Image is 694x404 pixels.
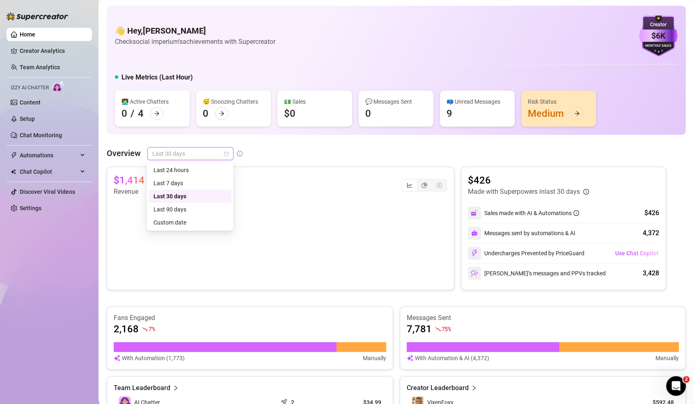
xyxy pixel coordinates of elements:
[20,188,75,195] a: Discover Viral Videos
[121,107,127,120] div: 0
[203,97,264,106] div: 😴 Snoozing Chatters
[435,326,441,332] span: fall
[20,31,35,38] a: Home
[149,177,231,190] div: Last 7 days
[20,149,78,162] span: Automations
[153,205,227,214] div: Last 90 days
[471,383,477,393] span: right
[284,97,346,106] div: 💵 Sales
[11,169,16,175] img: Chat Copilot
[114,354,120,363] img: svg%3e
[471,270,478,277] img: svg%3e
[407,354,413,363] img: svg%3e
[149,325,155,333] span: 7 %
[407,383,469,393] article: Creator Leaderboard
[107,147,141,159] article: Overview
[20,132,62,138] a: Chat Monitoring
[121,73,193,82] h5: Live Metrics (Last Hour)
[639,43,678,49] div: Monthly Sales
[114,174,144,187] article: $1,414
[421,182,427,188] span: pie-chart
[639,30,678,42] div: $6K
[666,376,686,396] iframe: Intercom live chat
[153,218,227,227] div: Custom date
[471,209,478,217] img: svg%3e
[224,151,229,156] span: calendar
[683,376,689,383] span: 2
[11,152,17,159] span: thunderbolt
[436,182,442,188] span: dollar-circle
[20,64,60,70] a: Team Analytics
[114,383,170,393] article: Team Leaderboard
[401,179,447,192] div: segmented control
[173,383,179,393] span: right
[115,25,275,36] h4: 👋 Hey, [PERSON_NAME]
[415,354,489,363] article: With Automation & AI (4,372)
[573,210,579,216] span: info-circle
[219,111,224,116] span: arrow-right
[471,250,478,257] img: svg%3e
[639,21,678,29] div: Creator
[114,313,386,322] article: Fans Engaged
[643,268,659,278] div: 3,428
[639,16,678,57] img: purple-badge-B9DA21FR.svg
[468,247,584,260] div: Undercharges Prevented by PriceGuard
[203,107,208,120] div: 0
[407,322,432,336] article: 7,781
[154,111,160,116] span: arrow-right
[115,36,275,47] article: Check social imperium's achievements with Supercreator
[365,97,427,106] div: 💬 Messages Sent
[20,205,41,211] a: Settings
[365,107,371,120] div: 0
[114,187,160,197] article: Revenue
[643,228,659,238] div: 4,372
[152,148,229,160] span: Last 30 days
[7,12,68,20] img: logo-BBDzfeDw.svg
[471,230,478,236] img: svg%3e
[447,97,508,106] div: 📪 Unread Messages
[20,165,78,178] span: Chat Copilot
[583,189,589,195] span: info-circle
[468,267,606,280] div: [PERSON_NAME]’s messages and PPVs tracked
[407,182,412,188] span: line-chart
[121,97,183,106] div: 👩‍💻 Active Chatters
[149,203,231,216] div: Last 90 days
[574,111,580,116] span: arrow-right
[149,216,231,229] div: Custom date
[20,116,35,122] a: Setup
[149,163,231,177] div: Last 24 hours
[153,192,227,201] div: Last 30 days
[655,354,679,363] article: Manually
[644,208,659,218] div: $426
[468,174,589,187] article: $426
[468,187,580,197] article: Made with Superpowers in last 30 days
[114,322,139,336] article: 2,168
[442,325,451,333] span: 75 %
[138,107,144,120] div: 4
[447,107,452,120] div: 9
[153,179,227,188] div: Last 7 days
[528,97,589,106] div: Risk Status
[153,166,227,175] div: Last 24 hours
[142,326,148,332] span: fall
[284,107,295,120] div: $0
[468,227,575,240] div: Messages sent by automations & AI
[52,81,65,93] img: AI Chatter
[407,313,679,322] article: Messages Sent
[20,44,85,57] a: Creator Analytics
[11,84,49,92] span: Izzy AI Chatter
[237,151,243,157] span: info-circle
[615,247,659,260] button: Use Chat Copilot
[484,209,579,218] div: Sales made with AI & Automations
[122,354,185,363] article: With Automation (1,773)
[363,354,386,363] article: Manually
[149,190,231,203] div: Last 30 days
[615,250,659,256] span: Use Chat Copilot
[20,99,41,106] a: Content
